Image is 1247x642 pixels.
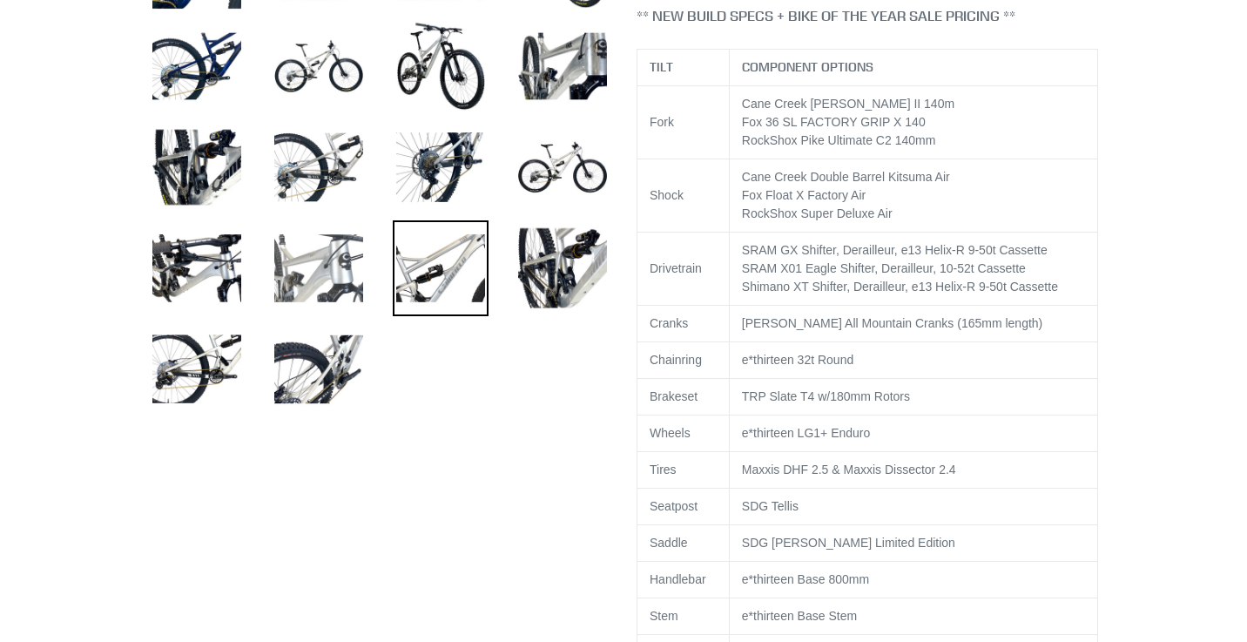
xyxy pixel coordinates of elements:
td: e*thirteen LG1+ Enduro [729,415,1097,451]
td: e*thirteen Base 800mm [729,561,1097,598]
td: Maxxis DHF 2.5 & Maxxis Dissector 2.4 [729,451,1097,488]
img: Load image into Gallery viewer, TILT - Complete Bike [149,119,245,215]
td: Brakeset [637,378,730,415]
td: e*thirteen Base Stem [729,598,1097,634]
img: Load image into Gallery viewer, TILT - Complete Bike [149,220,245,316]
h4: ** NEW BUILD SPECS + BIKE OF THE YEAR SALE PRICING ** [637,8,1098,24]
td: Wheels [637,415,730,451]
img: Load image into Gallery viewer, TILT - Complete Bike [393,119,489,215]
img: Load image into Gallery viewer, TILT - Complete Bike [271,18,367,114]
td: Cane Creek Double Barrel Kitsuma Air Fox Float X Factory Air RockShox Super Deluxe Air [729,159,1097,232]
td: SDG Tellis [729,488,1097,524]
td: TRP Slate T4 w/180mm Rotors [729,378,1097,415]
td: Cane Creek [PERSON_NAME] II 140m Fox 36 SL FACTORY GRIP X 140 RockShox Pike Ultimate C2 140mm [729,85,1097,159]
img: Load image into Gallery viewer, TILT - Complete Bike [271,321,367,417]
td: Drivetrain [637,232,730,305]
td: Stem [637,598,730,634]
td: [PERSON_NAME] All Mountain Cranks (165mm length) [729,305,1097,341]
img: Load image into Gallery viewer, TILT - Complete Bike [393,220,489,316]
td: SRAM GX Shifter, Derailleur, e13 Helix-R 9-50t Cassette SRAM X01 Eagle Shifter, Derailleur, 10-52... [729,232,1097,305]
img: Load image into Gallery viewer, TILT - Complete Bike [515,18,610,114]
td: Saddle [637,524,730,561]
td: Tires [637,451,730,488]
td: Fork [637,85,730,159]
td: e*thirteen 32t Round [729,341,1097,378]
img: Load image into Gallery viewer, TILT - Complete Bike [393,18,489,114]
img: Load image into Gallery viewer, TILT - Complete Bike [271,119,367,215]
td: Chainring [637,341,730,378]
th: TILT [637,49,730,85]
img: Load image into Gallery viewer, TILT - Complete Bike [149,18,245,114]
img: Load image into Gallery viewer, TILT - Complete Bike [271,220,367,316]
td: Shock [637,159,730,232]
td: Seatpost [637,488,730,524]
td: SDG [PERSON_NAME] Limited Edition [729,524,1097,561]
td: Cranks [637,305,730,341]
img: Load image into Gallery viewer, TILT - Complete Bike [149,321,245,417]
th: COMPONENT OPTIONS [729,49,1097,85]
img: Load image into Gallery viewer, TILT - Complete Bike [515,119,610,215]
td: Handlebar [637,561,730,598]
img: Load image into Gallery viewer, TILT - Complete Bike [515,220,610,316]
